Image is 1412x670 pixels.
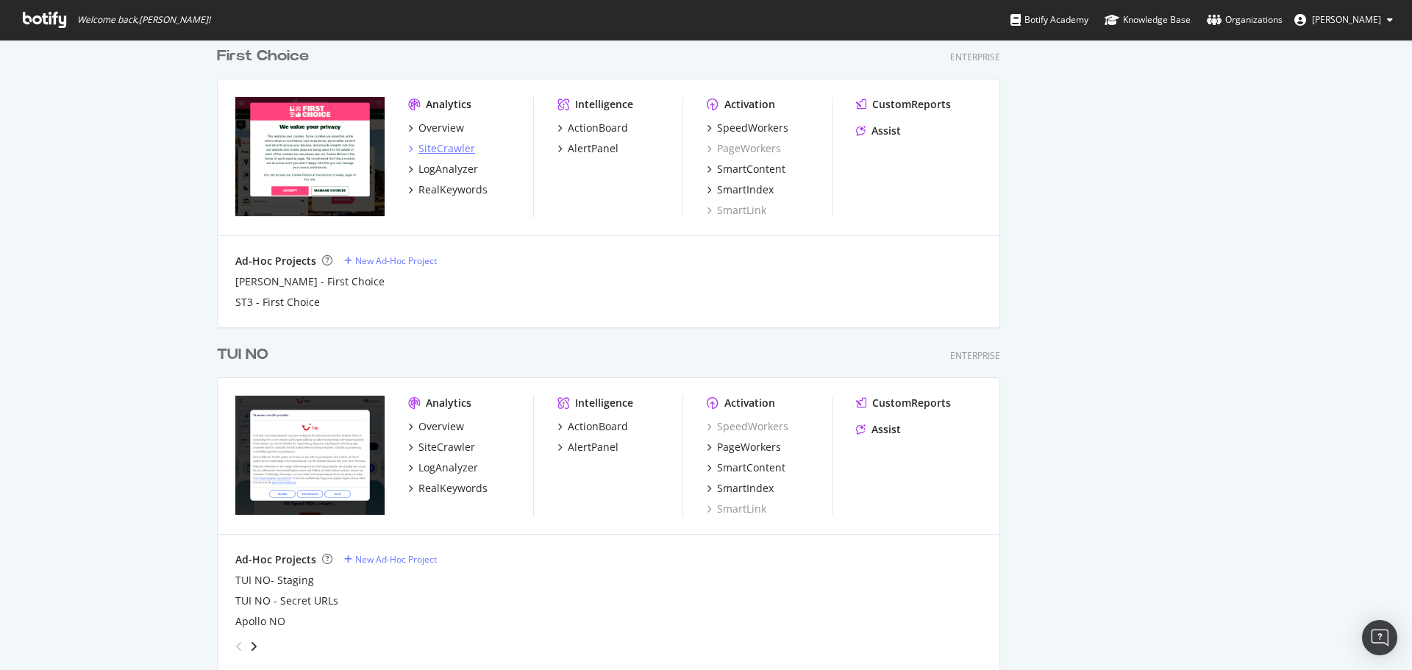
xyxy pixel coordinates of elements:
div: SmartIndex [717,182,774,197]
a: TUI NO [217,344,274,366]
div: SpeedWorkers [717,121,788,135]
a: TUI NO - Secret URLs [235,594,338,608]
div: Botify Academy [1010,13,1088,27]
div: Analytics [426,97,471,112]
div: First Choice [217,46,309,67]
div: SiteCrawler [418,141,475,156]
div: Intelligence [575,97,633,112]
div: Overview [418,419,464,434]
div: TUI NO [217,344,268,366]
a: SmartLink [707,502,766,516]
a: Assist [856,422,901,437]
a: New Ad-Hoc Project [344,254,437,267]
span: Welcome back, [PERSON_NAME] ! [77,14,210,26]
a: TUI NO- Staging [235,573,314,588]
a: SmartContent [707,162,785,177]
a: SiteCrawler [408,440,475,455]
div: Enterprise [950,349,1000,362]
a: ST3 - First Choice [235,295,320,310]
a: SmartContent [707,460,785,475]
div: Assist [871,124,901,138]
a: ActionBoard [557,121,628,135]
div: LogAnalyzer [418,460,478,475]
div: Ad-Hoc Projects [235,254,316,268]
a: SpeedWorkers [707,419,788,434]
a: CustomReports [856,396,951,410]
div: CustomReports [872,396,951,410]
a: CustomReports [856,97,951,112]
div: CustomReports [872,97,951,112]
a: ActionBoard [557,419,628,434]
span: Michael Boulter [1312,13,1381,26]
img: tui.no [235,396,385,515]
a: New Ad-Hoc Project [344,553,437,566]
div: Ad-Hoc Projects [235,552,316,567]
div: Intelligence [575,396,633,410]
div: AlertPanel [568,440,618,455]
div: New Ad-Hoc Project [355,553,437,566]
a: PageWorkers [707,141,781,156]
a: SmartIndex [707,481,774,496]
a: First Choice [217,46,315,67]
img: firstchoice.co.uk [235,97,385,216]
div: New Ad-Hoc Project [355,254,437,267]
a: Assist [856,124,901,138]
div: RealKeywords [418,481,488,496]
div: AlertPanel [568,141,618,156]
a: SiteCrawler [408,141,475,156]
a: SmartIndex [707,182,774,197]
div: Organizations [1207,13,1283,27]
div: Assist [871,422,901,437]
a: Apollo NO [235,614,285,629]
div: Knowledge Base [1105,13,1191,27]
div: Open Intercom Messenger [1362,620,1397,655]
div: Analytics [426,396,471,410]
a: Overview [408,419,464,434]
div: Overview [418,121,464,135]
div: SmartIndex [717,481,774,496]
button: [PERSON_NAME] [1283,8,1405,32]
div: Activation [724,97,775,112]
div: angle-right [249,639,259,654]
div: LogAnalyzer [418,162,478,177]
a: AlertPanel [557,141,618,156]
a: RealKeywords [408,481,488,496]
div: Activation [724,396,775,410]
div: PageWorkers [717,440,781,455]
a: PageWorkers [707,440,781,455]
a: Overview [408,121,464,135]
a: RealKeywords [408,182,488,197]
a: SmartLink [707,203,766,218]
div: ActionBoard [568,121,628,135]
a: SpeedWorkers [707,121,788,135]
a: AlertPanel [557,440,618,455]
div: SmartContent [717,162,785,177]
div: Enterprise [950,51,1000,63]
a: LogAnalyzer [408,162,478,177]
a: LogAnalyzer [408,460,478,475]
div: RealKeywords [418,182,488,197]
div: SiteCrawler [418,440,475,455]
div: angle-left [229,635,249,658]
a: [PERSON_NAME] - First Choice [235,274,385,289]
div: SmartContent [717,460,785,475]
div: ActionBoard [568,419,628,434]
